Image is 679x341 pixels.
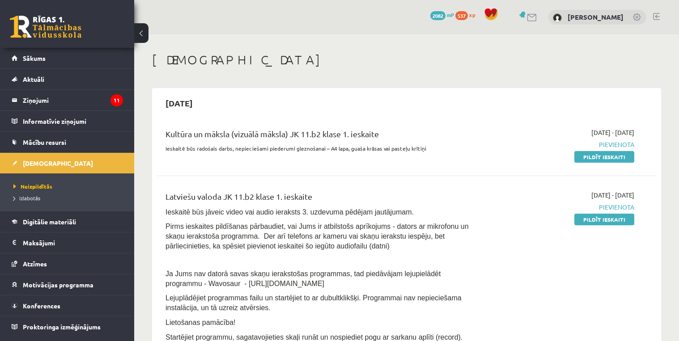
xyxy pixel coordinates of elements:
span: Pievienota [487,202,634,212]
a: Proktoringa izmēģinājums [12,316,123,337]
span: 2082 [430,11,446,20]
span: [DEMOGRAPHIC_DATA] [23,159,93,167]
a: Rīgas 1. Tālmācības vidusskola [10,16,81,38]
a: Izlabotās [13,194,125,202]
a: 537 xp [455,11,480,18]
a: Ziņojumi11 [12,90,123,110]
span: Ieskaitē būs jāveic video vai audio ieraksts 3. uzdevuma pēdējam jautājumam. [166,208,414,216]
legend: Maksājumi [23,232,123,253]
h1: [DEMOGRAPHIC_DATA] [152,52,661,67]
a: 2082 mP [430,11,454,18]
span: [DATE] - [DATE] [591,128,634,137]
span: Neizpildītās [13,183,52,190]
legend: Ziņojumi [23,90,123,110]
i: 11 [110,94,123,106]
span: Lietošanas pamācība! [166,319,236,326]
a: Konferences [12,295,123,316]
span: [DATE] - [DATE] [591,190,634,200]
span: Atzīmes [23,260,47,268]
a: Neizpildītās [13,182,125,190]
a: Sākums [12,48,123,68]
a: Aktuāli [12,69,123,89]
span: Digitālie materiāli [23,218,76,226]
legend: Informatīvie ziņojumi [23,111,123,131]
span: Pievienota [487,140,634,149]
span: Lejuplādējiet programmas failu un startējiet to ar dubultklikšķi. Programmai nav nepieciešama ins... [166,294,462,312]
a: [DEMOGRAPHIC_DATA] [12,153,123,173]
a: Maksājumi [12,232,123,253]
div: Latviešu valoda JK 11.b2 klase 1. ieskaite [166,190,474,207]
span: Motivācijas programma [23,281,93,289]
a: Digitālie materiāli [12,211,123,232]
p: Ieskaitē būs radošais darbs, nepieciešami piederumi gleznošanai – A4 lapa, guaša krāsas vai paste... [166,144,474,152]
a: Pildīt ieskaiti [574,214,634,225]
span: Proktoringa izmēģinājums [23,323,101,331]
span: Aktuāli [23,75,44,83]
span: Izlabotās [13,194,40,202]
span: Sākums [23,54,46,62]
img: Kristīne Matrosova [553,13,562,22]
span: Konferences [23,302,60,310]
span: Ja Jums nav datorā savas skaņu ierakstošas programmas, tad piedāvājam lejupielādēt programmu - Wa... [166,270,441,287]
span: 537 [455,11,468,20]
span: mP [447,11,454,18]
span: xp [469,11,475,18]
a: Motivācijas programma [12,274,123,295]
div: Kultūra un māksla (vizuālā māksla) JK 11.b2 klase 1. ieskaite [166,128,474,144]
a: [PERSON_NAME] [568,13,624,21]
span: Pirms ieskaites pildīšanas pārbaudiet, vai Jums ir atbilstošs aprīkojums - dators ar mikrofonu un... [166,223,469,250]
a: Mācību resursi [12,132,123,152]
a: Atzīmes [12,253,123,274]
a: Informatīvie ziņojumi [12,111,123,131]
a: Pildīt ieskaiti [574,151,634,163]
h2: [DATE] [157,93,202,114]
span: Mācību resursi [23,138,66,146]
